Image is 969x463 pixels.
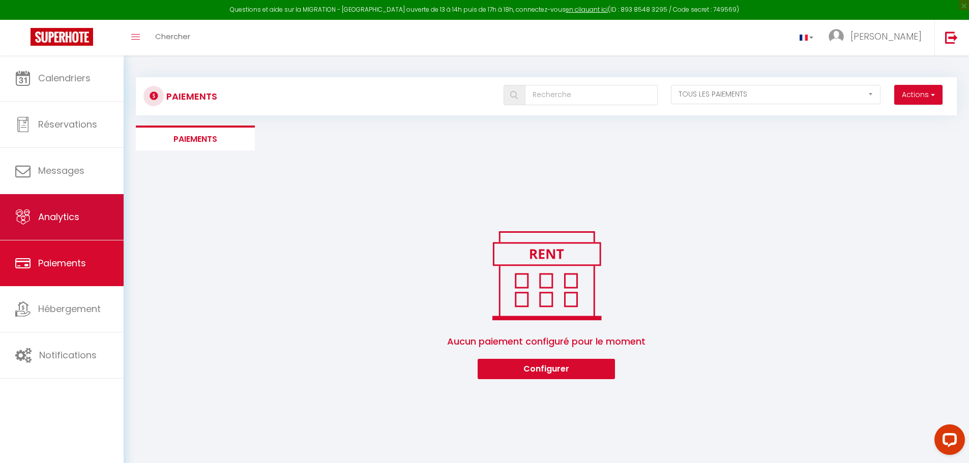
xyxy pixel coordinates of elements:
[136,126,255,150] li: Paiements
[166,85,217,108] h3: Paiements
[482,227,611,324] img: rent.png
[566,5,608,14] a: en cliquant ici
[38,164,84,177] span: Messages
[38,118,97,131] span: Réservations
[39,349,97,361] span: Notifications
[525,85,658,105] input: Recherche
[38,210,79,223] span: Analytics
[148,20,198,55] a: Chercher
[38,302,101,315] span: Hébergement
[478,359,615,379] button: Configurer
[850,30,922,43] span: [PERSON_NAME]
[38,257,86,269] span: Paiements
[155,31,190,42] span: Chercher
[447,324,645,359] span: Aucun paiement configuré pour le moment
[38,72,91,84] span: Calendriers
[31,28,93,46] img: Super Booking
[829,29,844,44] img: ...
[945,31,958,44] img: logout
[926,420,969,463] iframe: LiveChat chat widget
[894,85,943,105] button: Actions
[821,20,934,55] a: ... [PERSON_NAME]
